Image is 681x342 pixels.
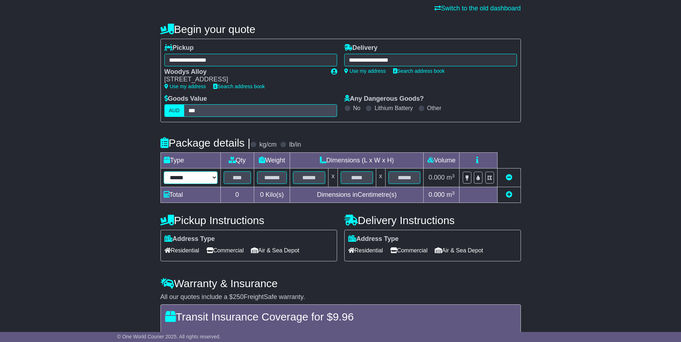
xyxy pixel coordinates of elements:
[328,168,338,187] td: x
[434,5,521,12] a: Switch to the old dashboard
[164,245,199,256] span: Residential
[452,190,455,196] sup: 3
[506,174,512,181] a: Remove this item
[206,245,244,256] span: Commercial
[452,173,455,179] sup: 3
[164,235,215,243] label: Address Type
[447,191,455,198] span: m
[348,235,399,243] label: Address Type
[260,191,263,198] span: 0
[376,168,385,187] td: x
[160,277,521,289] h4: Warranty & Insurance
[160,137,251,149] h4: Package details |
[164,68,324,76] div: Woodys Alloy
[164,84,206,89] a: Use my address
[164,104,185,117] label: AUD
[220,153,254,168] td: Qty
[251,245,299,256] span: Air & Sea Depot
[344,95,424,103] label: Any Dangerous Goods?
[344,68,386,74] a: Use my address
[160,23,521,35] h4: Begin your quote
[427,105,442,111] label: Other
[344,214,521,226] h4: Delivery Instructions
[289,141,301,149] label: lb/in
[117,334,221,339] span: © One World Courier 2025. All rights reserved.
[374,105,413,111] label: Lithium Battery
[429,191,445,198] span: 0.000
[290,187,424,203] td: Dimensions in Centimetre(s)
[160,187,220,203] td: Total
[160,293,521,301] div: All our quotes include a $ FreightSafe warranty.
[393,68,445,74] a: Search address book
[447,174,455,181] span: m
[424,153,460,168] td: Volume
[164,95,207,103] label: Goods Value
[344,44,378,52] label: Delivery
[220,187,254,203] td: 0
[233,293,244,300] span: 250
[160,153,220,168] td: Type
[213,84,265,89] a: Search address book
[353,105,360,111] label: No
[254,187,290,203] td: Kilo(s)
[333,311,354,323] span: 9.96
[506,191,512,198] a: Add new item
[164,44,194,52] label: Pickup
[435,245,483,256] span: Air & Sea Depot
[164,76,324,84] div: [STREET_ADDRESS]
[429,174,445,181] span: 0.000
[160,214,337,226] h4: Pickup Instructions
[165,311,516,323] h4: Transit Insurance Coverage for $
[290,153,424,168] td: Dimensions (L x W x H)
[390,245,428,256] span: Commercial
[348,245,383,256] span: Residential
[259,141,276,149] label: kg/cm
[254,153,290,168] td: Weight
